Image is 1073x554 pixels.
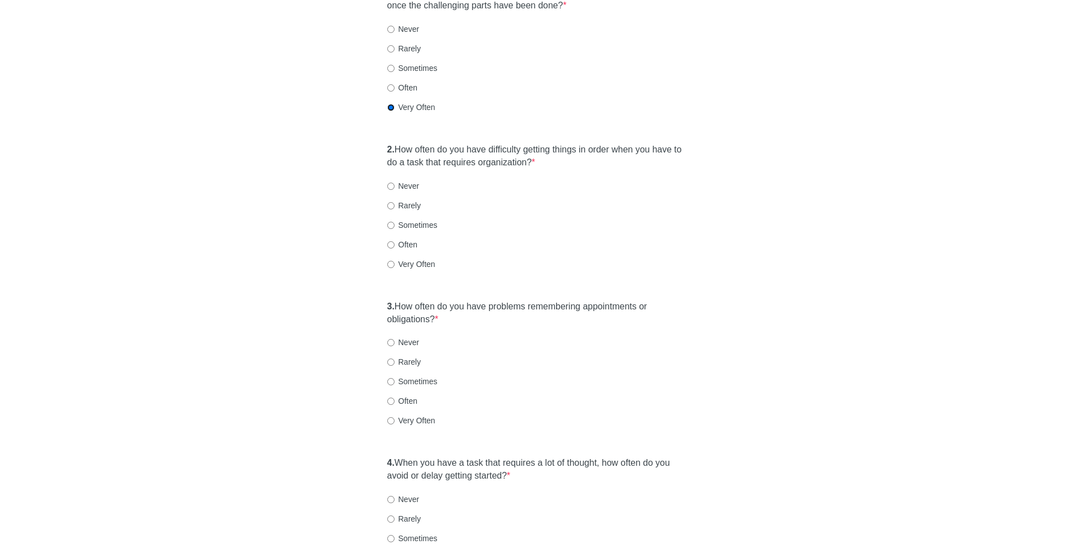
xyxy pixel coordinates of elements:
[387,26,395,33] input: Never
[387,23,419,35] label: Never
[387,43,421,54] label: Rarely
[387,180,419,192] label: Never
[387,102,435,113] label: Very Often
[387,202,395,209] input: Rarely
[387,239,417,250] label: Often
[387,496,395,503] input: Never
[387,376,438,387] label: Sometimes
[387,533,438,544] label: Sometimes
[387,219,438,231] label: Sometimes
[387,302,395,311] strong: 3.
[387,259,435,270] label: Very Often
[387,144,686,169] label: How often do you have difficulty getting things in order when you have to do a task that requires...
[387,200,421,211] label: Rarely
[387,398,395,405] input: Often
[387,300,686,326] label: How often do you have problems remembering appointments or obligations?
[387,261,395,268] input: Very Often
[387,356,421,367] label: Rarely
[387,417,395,424] input: Very Often
[387,183,395,190] input: Never
[387,84,395,92] input: Often
[387,63,438,74] label: Sometimes
[387,337,419,348] label: Never
[387,359,395,366] input: Rarely
[387,145,395,154] strong: 2.
[387,395,417,407] label: Often
[387,339,395,346] input: Never
[387,515,395,523] input: Rarely
[387,494,419,505] label: Never
[387,457,686,483] label: When you have a task that requires a lot of thought, how often do you avoid or delay getting star...
[387,222,395,229] input: Sometimes
[387,104,395,111] input: Very Often
[387,458,395,467] strong: 4.
[387,241,395,249] input: Often
[387,65,395,72] input: Sometimes
[387,82,417,93] label: Often
[387,378,395,385] input: Sometimes
[387,513,421,524] label: Rarely
[387,415,435,426] label: Very Often
[387,535,395,542] input: Sometimes
[387,45,395,52] input: Rarely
